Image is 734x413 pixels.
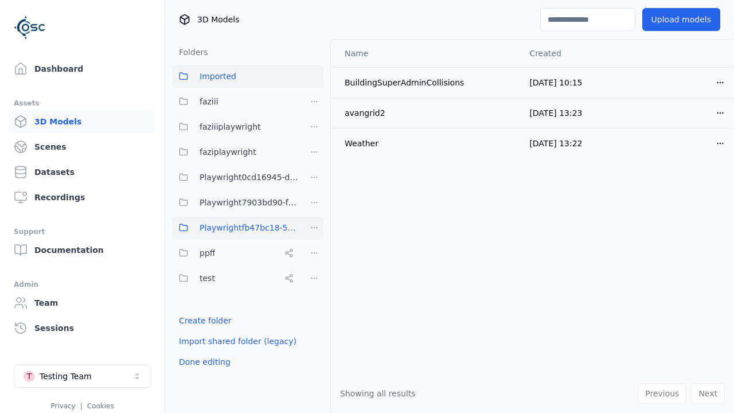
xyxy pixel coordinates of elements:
[172,191,298,214] button: Playwright7903bd90-f1ee-40e5-8689-7a943bbd43ef
[200,95,218,108] span: faziii
[172,267,298,290] button: test
[80,402,83,410] span: |
[200,69,236,83] span: Imported
[14,365,151,388] button: Select a workspace
[172,241,298,264] button: ppff
[172,65,323,88] button: Imported
[9,239,155,262] a: Documentation
[340,389,416,398] span: Showing all results
[14,96,151,110] div: Assets
[172,216,298,239] button: Playwrightfb47bc18-5b9c-461e-a7a1-727e49357437
[172,115,298,138] button: faziiiplaywright
[520,40,627,67] th: Created
[14,11,46,44] img: Logo
[50,402,75,410] a: Privacy
[345,107,511,119] div: avangrid2
[200,196,298,209] span: Playwright7903bd90-f1ee-40e5-8689-7a943bbd43ef
[172,352,237,372] button: Done editing
[14,278,151,291] div: Admin
[9,110,155,133] a: 3D Models
[345,138,511,149] div: Weather
[529,139,582,148] span: [DATE] 13:22
[14,225,151,239] div: Support
[200,170,298,184] span: Playwright0cd16945-d24c-45f9-a8ba-c74193e3fd84
[529,108,582,118] span: [DATE] 13:23
[197,14,239,25] span: 3D Models
[642,8,720,31] button: Upload models
[9,317,155,340] a: Sessions
[200,271,215,285] span: test
[9,57,155,80] a: Dashboard
[172,310,239,331] button: Create folder
[331,40,520,67] th: Name
[9,291,155,314] a: Team
[87,402,114,410] a: Cookies
[172,141,298,163] button: faziplaywright
[9,135,155,158] a: Scenes
[179,336,296,347] a: Import shared folder (legacy)
[529,78,582,87] span: [DATE] 10:15
[9,161,155,184] a: Datasets
[40,371,92,382] div: Testing Team
[172,46,208,58] h3: Folders
[9,186,155,209] a: Recordings
[172,166,298,189] button: Playwright0cd16945-d24c-45f9-a8ba-c74193e3fd84
[172,90,298,113] button: faziii
[200,221,298,235] span: Playwrightfb47bc18-5b9c-461e-a7a1-727e49357437
[200,120,261,134] span: faziiiplaywright
[179,315,232,326] a: Create folder
[172,331,303,352] button: Import shared folder (legacy)
[200,246,215,260] span: ppff
[200,145,256,159] span: faziplaywright
[24,371,35,382] div: T
[345,77,511,88] div: BuildingSuperAdminCollisions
